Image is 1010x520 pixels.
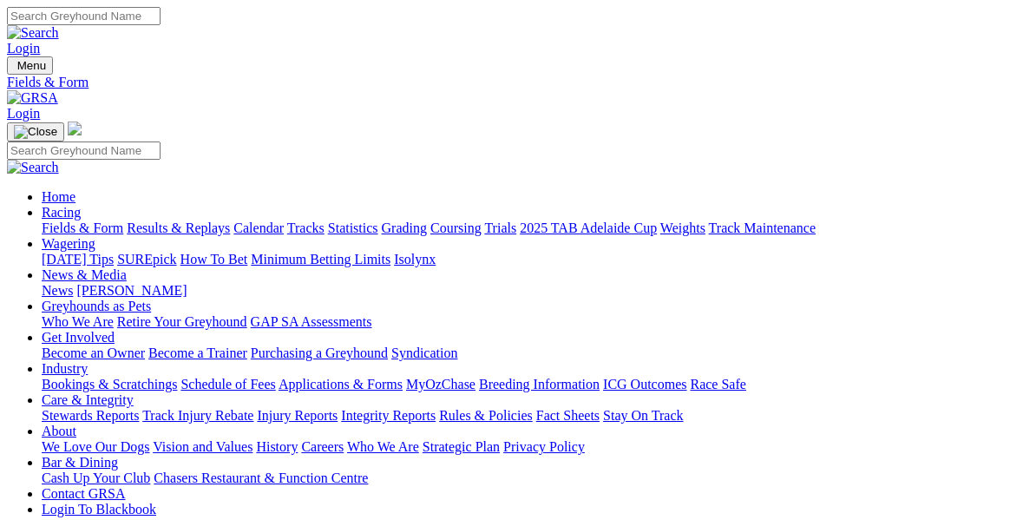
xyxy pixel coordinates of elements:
[153,439,252,454] a: Vision and Values
[17,59,46,72] span: Menu
[42,205,81,220] a: Racing
[180,252,248,267] a: How To Bet
[287,221,325,235] a: Tracks
[42,283,73,298] a: News
[7,41,40,56] a: Login
[603,377,686,392] a: ICG Outcomes
[7,142,161,160] input: Search
[42,252,114,267] a: [DATE] Tips
[257,408,338,423] a: Injury Reports
[406,377,475,392] a: MyOzChase
[439,408,533,423] a: Rules & Policies
[42,439,1003,455] div: About
[42,408,1003,424] div: Care & Integrity
[42,377,177,392] a: Bookings & Scratchings
[42,314,114,329] a: Who We Are
[117,252,176,267] a: SUREpick
[42,283,1003,299] div: News & Media
[7,7,161,25] input: Search
[479,377,600,392] a: Breeding Information
[520,221,657,235] a: 2025 TAB Adelaide Cup
[42,439,149,454] a: We Love Our Dogs
[256,439,298,454] a: History
[42,314,1003,330] div: Greyhounds as Pets
[180,377,275,392] a: Schedule of Fees
[42,392,134,407] a: Care & Integrity
[423,439,500,454] a: Strategic Plan
[7,90,58,106] img: GRSA
[42,189,75,204] a: Home
[68,122,82,135] img: logo-grsa-white.png
[690,377,745,392] a: Race Safe
[42,377,1003,392] div: Industry
[42,455,118,470] a: Bar & Dining
[430,221,482,235] a: Coursing
[42,330,115,345] a: Get Involved
[347,439,419,454] a: Who We Are
[154,471,368,485] a: Chasers Restaurant & Function Centre
[391,346,457,360] a: Syndication
[7,75,1003,90] a: Fields & Form
[42,346,1003,361] div: Get Involved
[42,361,88,376] a: Industry
[603,408,683,423] a: Stay On Track
[42,408,139,423] a: Stewards Reports
[76,283,187,298] a: [PERSON_NAME]
[503,439,585,454] a: Privacy Policy
[279,377,403,392] a: Applications & Forms
[7,160,59,175] img: Search
[536,408,600,423] a: Fact Sheets
[251,314,372,329] a: GAP SA Assessments
[341,408,436,423] a: Integrity Reports
[7,56,53,75] button: Toggle navigation
[42,221,123,235] a: Fields & Form
[14,125,57,139] img: Close
[42,486,125,501] a: Contact GRSA
[42,471,150,485] a: Cash Up Your Club
[42,236,95,251] a: Wagering
[42,267,127,282] a: News & Media
[394,252,436,267] a: Isolynx
[301,439,344,454] a: Careers
[148,346,247,360] a: Become a Trainer
[117,314,247,329] a: Retire Your Greyhound
[42,299,151,313] a: Greyhounds as Pets
[382,221,427,235] a: Grading
[42,252,1003,267] div: Wagering
[127,221,230,235] a: Results & Replays
[42,221,1003,236] div: Racing
[233,221,284,235] a: Calendar
[709,221,816,235] a: Track Maintenance
[660,221,705,235] a: Weights
[328,221,378,235] a: Statistics
[251,346,388,360] a: Purchasing a Greyhound
[7,25,59,41] img: Search
[142,408,253,423] a: Track Injury Rebate
[251,252,390,267] a: Minimum Betting Limits
[42,424,76,438] a: About
[7,122,64,142] button: Toggle navigation
[42,346,145,360] a: Become an Owner
[7,106,40,121] a: Login
[484,221,516,235] a: Trials
[42,502,156,517] a: Login To Blackbook
[42,471,1003,486] div: Bar & Dining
